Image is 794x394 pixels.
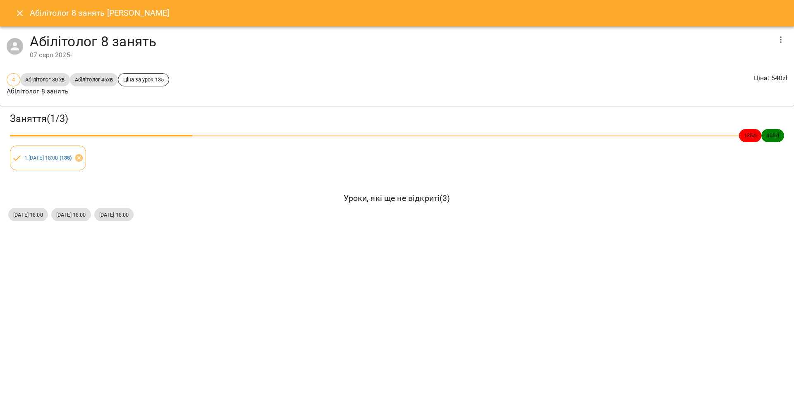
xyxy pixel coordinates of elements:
h3: Заняття ( 1 / 3 ) [10,112,784,125]
span: [DATE] 18:00 [94,211,134,219]
button: Close [10,3,30,23]
span: Абілітолог 30 хв [20,76,69,84]
div: 07 серп 2025 - [30,50,771,60]
span: [DATE] 18:00 [51,211,91,219]
h4: Абілітолог 8 занять [30,33,771,50]
p: Ціна : 540 zł [754,73,787,83]
p: Абілітолог 8 занять [7,86,169,96]
a: 1.[DATE] 18:00 (135) [24,155,72,161]
span: 4 [7,76,20,84]
span: Абілітолог 45хв [70,76,118,84]
span: Ціна за урок 135 [118,76,169,84]
h6: Уроки, які ще не відкриті ( 3 ) [8,192,786,205]
span: [DATE] 18:00 [8,211,48,219]
span: 405 zł [761,131,784,139]
span: 135 zł [739,131,762,139]
div: 1.[DATE] 18:00 (135) [10,146,86,170]
h6: Абілітолог 8 занять [PERSON_NAME] [30,7,170,19]
b: ( 135 ) [60,155,72,161]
